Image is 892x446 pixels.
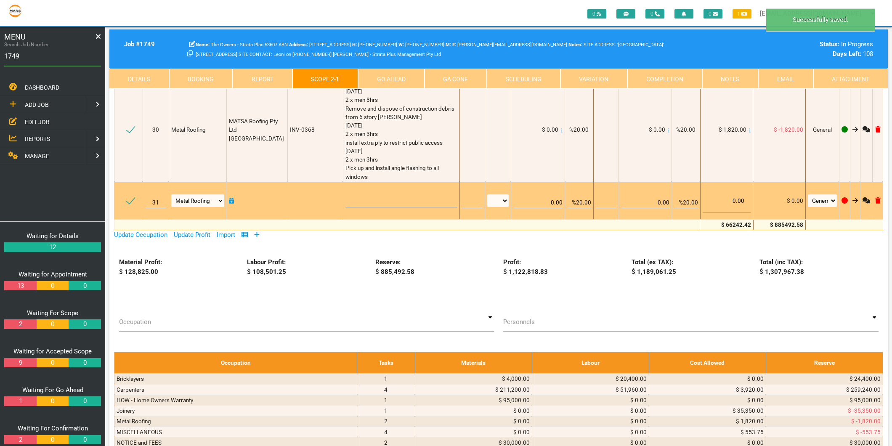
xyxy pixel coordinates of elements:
span: MATSA ROOFING INV-0368 [DATE] [DATE] 2 x men 8hrs Remove and dispose of construction debris from ... [345,80,456,180]
span: Metal Roofing [171,126,206,133]
td: $ 0.00 [532,416,649,427]
td: 1 [357,406,415,416]
th: Occupation [114,352,357,374]
a: Waiting For Go Ahead [22,386,83,394]
td: 1 [357,395,415,405]
td: $ 0.00 [532,406,649,416]
span: Home Phone [352,42,397,48]
td: $ 20,400.00 [532,374,649,384]
span: DASHBOARD [25,84,59,91]
span: $ 1,820.00 [719,126,746,133]
td: MATSA Roofing Pty Ltd [GEOGRAPHIC_DATA] [226,77,287,182]
div: Total (ex TAX): $ 1,189,061.25 [627,258,755,276]
a: Import [217,231,235,239]
td: $ 553.75 [649,427,766,437]
td: $ 0.00 [415,406,532,416]
b: Days Left: [833,50,861,58]
td: 1 [357,374,415,384]
span: REPORTS [25,135,50,142]
span: 0 [704,9,722,19]
td: 4 [357,384,415,395]
td: $ 3,920.00 [649,384,766,395]
a: Scope 2-1 [292,69,358,89]
a: Details [109,69,169,89]
td: INV-0368 [287,77,343,182]
a: 1 [4,396,36,406]
a: 13 [4,281,36,291]
a: 0 [69,281,101,291]
div: Labour Profit: $ 108,501.25 [242,258,371,276]
td: 2 [357,416,415,427]
a: Waiting for Details [27,232,79,240]
span: MENU [4,31,26,42]
td: $ 51,960.00 [532,384,649,395]
td: $ 0.00 [753,182,806,219]
span: EDIT JOB [25,118,50,125]
th: Cost Allowed [649,352,766,374]
a: Variation [560,69,628,89]
th: Labour [532,352,649,374]
td: $ 24,400.00 [766,374,883,384]
a: GA Conf [425,69,487,89]
td: $ 0.00 [649,395,766,405]
a: 2 [4,319,36,329]
b: E: [452,42,456,48]
span: 30 [152,126,159,133]
b: Notes: [568,42,582,48]
td: Joinery [114,406,357,416]
div: Total (inc TAX): $ 1,307,967.38 [755,258,883,276]
a: Waiting For Confirmation [18,425,88,432]
div: $ 66242.42 [702,220,751,229]
b: H: [352,42,357,48]
a: Add Row [254,231,260,239]
span: %20.00 [676,126,696,133]
td: $ 0.00 [532,395,649,405]
a: 0 [37,396,69,406]
th: Tasks [357,352,415,374]
span: [PHONE_NUMBER] [398,42,444,48]
a: Waiting for Appointment [19,271,87,278]
div: $ 885492.58 [755,220,804,229]
a: Go Ahead [358,69,425,89]
td: HOW - Home Owners Warranty [114,395,357,405]
a: 0 [37,319,69,329]
td: $ 0.00 [532,427,649,437]
div: Material Profit: $ 128,825.00 [114,258,242,276]
td: MISCELLANEOUS [114,427,357,437]
span: $ 0.00 [649,126,665,133]
td: $ 95,000.00 [415,395,532,405]
a: Update Occupation [114,231,167,239]
span: 0 [645,9,664,19]
a: 2 [4,435,36,445]
td: $ 259,240.00 [766,384,883,395]
a: 0 [37,435,69,445]
span: General [813,126,832,133]
span: ADD JOB [25,101,49,108]
span: 1 [733,9,751,19]
a: Email [758,69,813,89]
td: $ 35,350.00 [649,406,766,416]
b: M: [446,42,451,48]
td: Carpenters [114,384,357,395]
td: $ 1,820.00 [649,416,766,427]
th: Reserve [766,352,883,374]
td: $ -553.75 [766,427,883,437]
a: Scheduling [487,69,560,89]
a: 12 [4,242,101,252]
label: Search Job Number [4,41,82,48]
td: $ -1,820.00 [753,77,806,182]
span: The Owners - Strata Plan 53607 ABN [196,42,288,48]
th: Materials [415,352,532,374]
a: 0 [69,435,101,445]
span: SITE ADDRESS: '[GEOGRAPHIC_DATA]' [STREET_ADDRESS] SITE CONTACT: Leoni on [PHONE_NUMBER] [PERSON_... [196,42,664,57]
b: Status: [820,40,839,48]
a: 9 [4,358,36,368]
a: Click here to add schedule. [229,197,234,204]
span: $ 0.00 [542,126,558,133]
td: $ 0.00 [415,427,532,437]
span: MANAGE [25,153,49,159]
a: Show/Hide Columns [242,231,248,239]
b: Address: [289,42,308,48]
a: Report [233,69,292,89]
a: Waiting For Scope [27,309,78,317]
